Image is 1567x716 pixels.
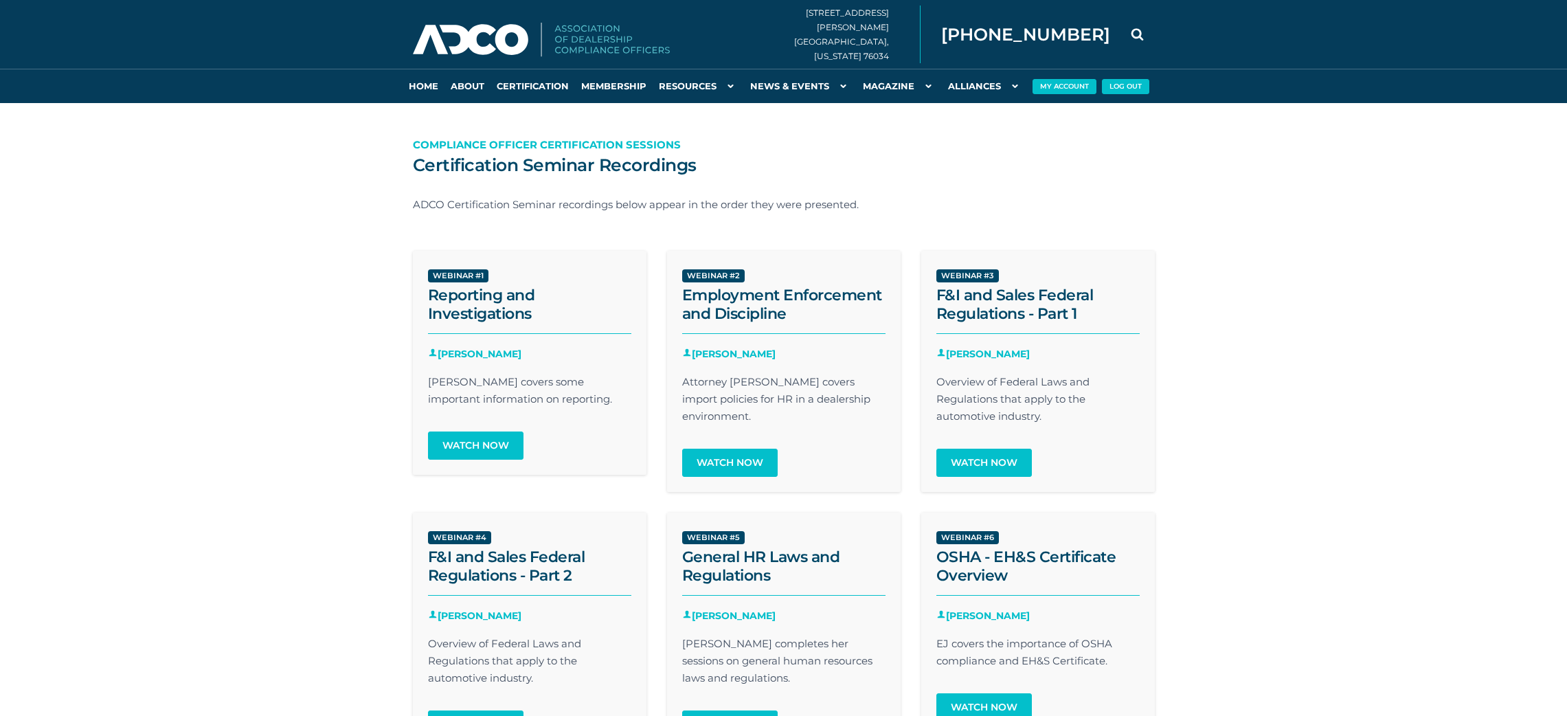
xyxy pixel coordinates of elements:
[653,69,744,103] a: Resources
[936,449,1032,477] a: Watch Now
[936,269,1000,282] span: Webinar #3
[1102,79,1149,94] button: Log Out
[682,373,886,425] p: Attorney [PERSON_NAME] covers import policies for HR in a dealership environment.
[936,595,1140,625] span: [PERSON_NAME]
[428,595,631,625] span: [PERSON_NAME]
[413,155,1155,175] h2: Certification Seminar Recordings
[1033,79,1096,94] button: My Account
[428,531,492,544] span: Webinar #4
[744,69,857,103] a: News & Events
[428,333,631,363] span: [PERSON_NAME]
[428,269,489,282] span: Webinar #1
[682,635,886,686] p: [PERSON_NAME] completes her sessions on general human resources laws and regulations.
[403,69,444,103] a: Home
[936,548,1140,585] h2: OSHA - EH&S Certificate Overview
[936,286,1140,323] h2: F&I and Sales Federal Regulations - Part 1
[491,69,575,103] a: Certification
[942,69,1028,103] a: Alliances
[428,286,631,323] h2: Reporting and Investigations
[936,635,1140,669] p: EJ covers the importance of OSHA compliance and EH&S Certificate.
[444,69,491,103] a: About
[682,531,745,544] span: Webinar #5
[941,26,1110,43] span: [PHONE_NUMBER]
[936,373,1140,425] p: Overview of Federal Laws and Regulations that apply to the automotive industry.
[428,635,631,686] p: Overview of Federal Laws and Regulations that apply to the automotive industry.
[428,373,631,407] p: [PERSON_NAME] covers some important information on reporting.
[682,595,886,625] span: [PERSON_NAME]
[794,5,921,63] div: [STREET_ADDRESS][PERSON_NAME] [GEOGRAPHIC_DATA], [US_STATE] 76034
[936,531,1000,544] span: Webinar #6
[682,333,886,363] span: [PERSON_NAME]
[682,286,886,323] h2: Employment Enforcement and Discipline
[428,432,523,460] a: Watch Now
[682,269,745,282] span: Webinar #2
[413,196,1155,213] p: ADCO Certification Seminar recordings below appear in the order they were presented.
[682,548,886,585] h2: General HR Laws and Regulations
[575,69,653,103] a: Membership
[682,449,778,477] a: Watch Now
[936,333,1140,363] span: [PERSON_NAME]
[413,136,1155,153] p: Compliance Officer Certification Sessions
[413,23,670,57] img: Association of Dealership Compliance Officers logo
[857,69,942,103] a: Magazine
[428,548,631,585] h2: F&I and Sales Federal Regulations - Part 2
